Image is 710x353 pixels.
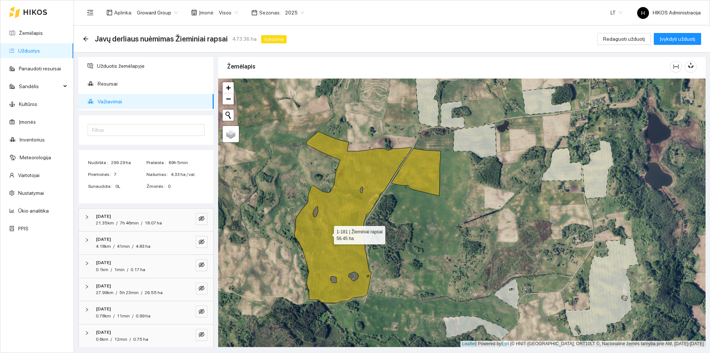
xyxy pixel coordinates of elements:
span: Vykdoma [261,35,287,43]
span: menu-fold [87,9,94,16]
a: Įmonės [19,119,36,125]
span: Užduotis žemėlapyje [97,59,208,73]
span: Našumas [146,171,171,178]
span: / [127,267,128,272]
strong: [DATE] [96,214,111,219]
span: Įvykdyti užduotį [660,35,695,43]
span: / [132,313,133,319]
span: 0.75 ha [133,337,148,342]
span: Groward Group [137,7,178,18]
span: eye-invisible [199,239,204,246]
a: Kultūros [19,101,37,107]
a: Inventorius [20,137,45,143]
span: arrow-left [83,36,89,42]
div: [DATE]27.99km/5h 23min/26.55 haeye-invisible [79,278,213,301]
button: Redaguoti užduotį [597,33,651,45]
span: 4.83 ha [136,244,151,249]
a: PPIS [18,226,28,232]
span: 18.07 ha [145,220,162,226]
span: 0.6km [96,337,108,342]
span: Nudirbta [88,159,111,166]
strong: [DATE] [96,237,111,242]
a: Zoom out [223,93,234,104]
span: / [113,313,115,319]
span: shop [191,10,197,16]
span: 0 [168,183,204,190]
span: − [226,94,231,103]
span: right [85,331,89,335]
a: Nustatymai [18,190,44,196]
a: Redaguoti užduotį [597,36,651,42]
a: Layers [223,126,239,142]
span: eye-invisible [199,309,204,316]
span: Sunaudota [88,183,115,190]
span: Sandėlis [19,79,61,94]
strong: [DATE] [96,260,111,265]
a: Zoom in [223,82,234,93]
span: 0.17 ha [131,267,145,272]
span: 2025 [285,7,304,18]
span: Javų derliaus nuėmimas Žieminiai rapsai [95,33,228,45]
div: [DATE]21.35km/7h 46min/18.07 haeye-invisible [79,209,213,232]
div: [DATE]4.18km/41min/4.83 haeye-invisible [79,232,213,254]
span: Žmonės [146,183,168,190]
span: Redaguoti užduotį [603,35,645,43]
span: layout [106,10,112,16]
a: Vartotojai [18,172,40,178]
span: 11min [117,313,130,319]
span: 0.99 ha [136,313,151,319]
span: eye-invisible [199,216,204,223]
span: H [641,7,645,19]
button: eye-invisible [196,306,207,317]
span: 4.18km [96,244,111,249]
a: Panaudoti resursai [19,66,61,71]
span: 41min [117,244,130,249]
span: 5h 23min [119,290,139,295]
span: 26.55 ha [145,290,163,295]
div: Atgal [83,36,89,42]
span: Įmonė : [199,9,214,17]
span: right [85,284,89,289]
span: / [129,337,131,342]
span: eye-invisible [199,332,204,339]
a: Užduotys [18,48,40,54]
span: Praleista [146,159,169,166]
span: LT [611,7,622,18]
span: 299.29 ha [111,159,146,166]
a: Meteorologija [20,154,51,160]
span: Priemonės [88,171,114,178]
span: HIKOS Administracija [637,10,701,16]
span: 69h 5min [169,159,204,166]
span: / [141,220,142,226]
span: / [111,337,112,342]
a: Esri [501,341,509,346]
button: eye-invisible [196,213,207,225]
span: / [116,220,118,226]
span: 4.33 ha / val. [171,171,204,178]
div: [DATE]0.1km/1min/0.17 haeye-invisible [79,255,213,278]
span: column-width [670,64,682,70]
span: 7 [114,171,146,178]
span: right [85,307,89,312]
a: Žemėlapis [19,30,43,36]
button: Initiate a new search [223,110,234,121]
span: 21.35km [96,220,114,226]
span: / [111,267,112,272]
span: right [85,215,89,219]
button: column-width [670,61,682,73]
span: 0.1km [96,267,108,272]
span: 12min [114,337,127,342]
button: eye-invisible [196,283,207,294]
button: Įvykdyti užduotį [654,33,701,45]
span: 27.99km [96,290,114,295]
span: right [85,238,89,242]
a: Leaflet [462,341,476,346]
span: eye-invisible [199,262,204,269]
button: eye-invisible [196,329,207,341]
span: Važiavimai [98,94,208,109]
span: 0L [115,183,146,190]
strong: [DATE] [96,283,111,289]
span: right [85,261,89,266]
span: / [141,290,142,295]
div: Žemėlapis [227,56,670,77]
